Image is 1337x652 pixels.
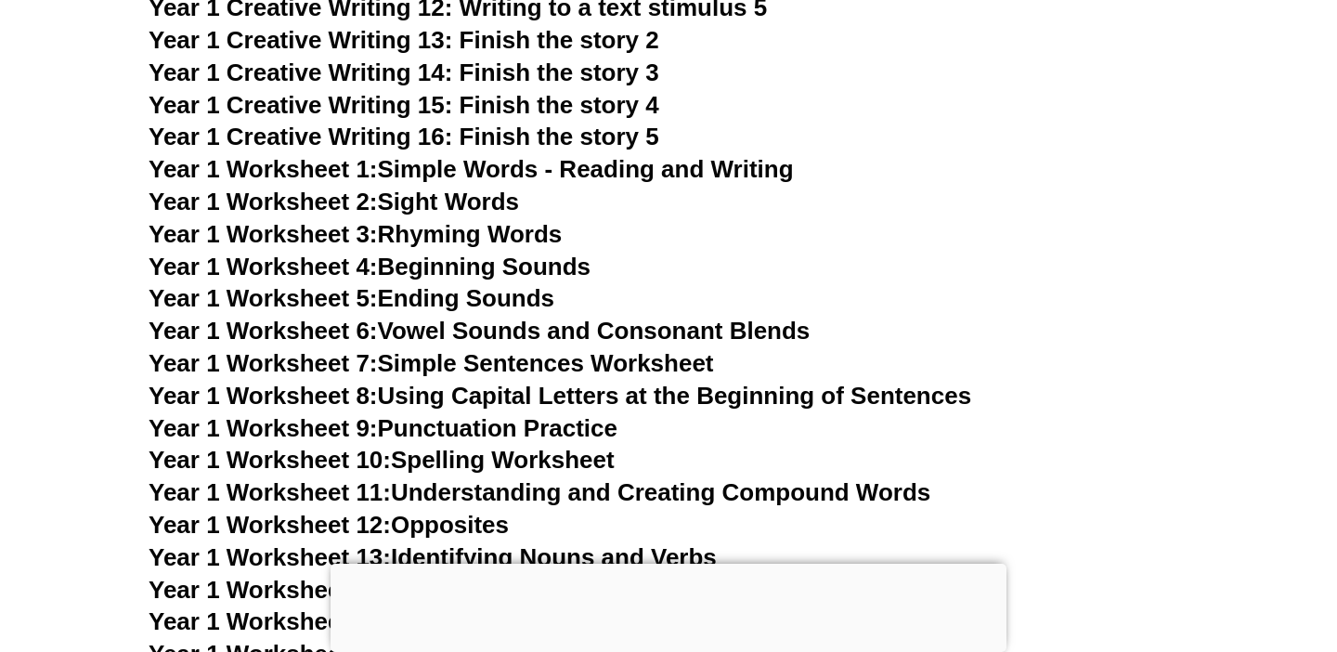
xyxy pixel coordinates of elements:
[149,26,659,54] a: Year 1 Creative Writing 13: Finish the story 2
[149,188,378,215] span: Year 1 Worksheet 2:
[149,91,659,119] a: Year 1 Creative Writing 15: Finish the story 4
[149,576,623,604] a: Year 1 Worksheet 14:Simple Prepositions
[149,155,794,183] a: Year 1 Worksheet 1:Simple Words - Reading and Writing
[149,414,617,442] a: Year 1 Worksheet 9:Punctuation Practice
[149,155,378,183] span: Year 1 Worksheet 1:
[149,382,971,410] a: Year 1 Worksheet 8:Using Capital Letters at the Beginning of Sentences
[149,543,391,571] span: Year 1 Worksheet 13:
[149,220,378,248] span: Year 1 Worksheet 3:
[1244,563,1337,652] iframe: Chat Widget
[149,543,717,571] a: Year 1 Worksheet 13:Identifying Nouns and Verbs
[149,511,509,539] a: Year 1 Worksheet 12:Opposites
[149,317,378,345] span: Year 1 Worksheet 6:
[149,478,391,506] span: Year 1 Worksheet 11:
[331,564,1006,647] iframe: Advertisement
[149,253,378,280] span: Year 1 Worksheet 4:
[149,220,562,248] a: Year 1 Worksheet 3:Rhyming Words
[149,349,714,377] a: Year 1 Worksheet 7:Simple Sentences Worksheet
[149,478,930,506] a: Year 1 Worksheet 11:Understanding and Creating Compound Words
[149,123,659,150] a: Year 1 Creative Writing 16: Finish the story 5
[149,576,391,604] span: Year 1 Worksheet 14:
[149,446,615,474] a: Year 1 Worksheet 10:Spelling Worksheet
[149,607,693,635] a: Year 1 Worksheet 15:Singular and Plural Nouns
[149,284,554,312] a: Year 1 Worksheet 5:Ending Sounds
[149,511,391,539] span: Year 1 Worksheet 12:
[149,317,810,345] a: Year 1 Worksheet 6:Vowel Sounds and Consonant Blends
[149,446,391,474] span: Year 1 Worksheet 10:
[149,382,378,410] span: Year 1 Worksheet 8:
[149,188,519,215] a: Year 1 Worksheet 2:Sight Words
[149,284,378,312] span: Year 1 Worksheet 5:
[149,253,591,280] a: Year 1 Worksheet 4:Beginning Sounds
[149,59,659,86] a: Year 1 Creative Writing 14: Finish the story 3
[149,414,378,442] span: Year 1 Worksheet 9:
[149,349,378,377] span: Year 1 Worksheet 7:
[149,607,391,635] span: Year 1 Worksheet 15:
